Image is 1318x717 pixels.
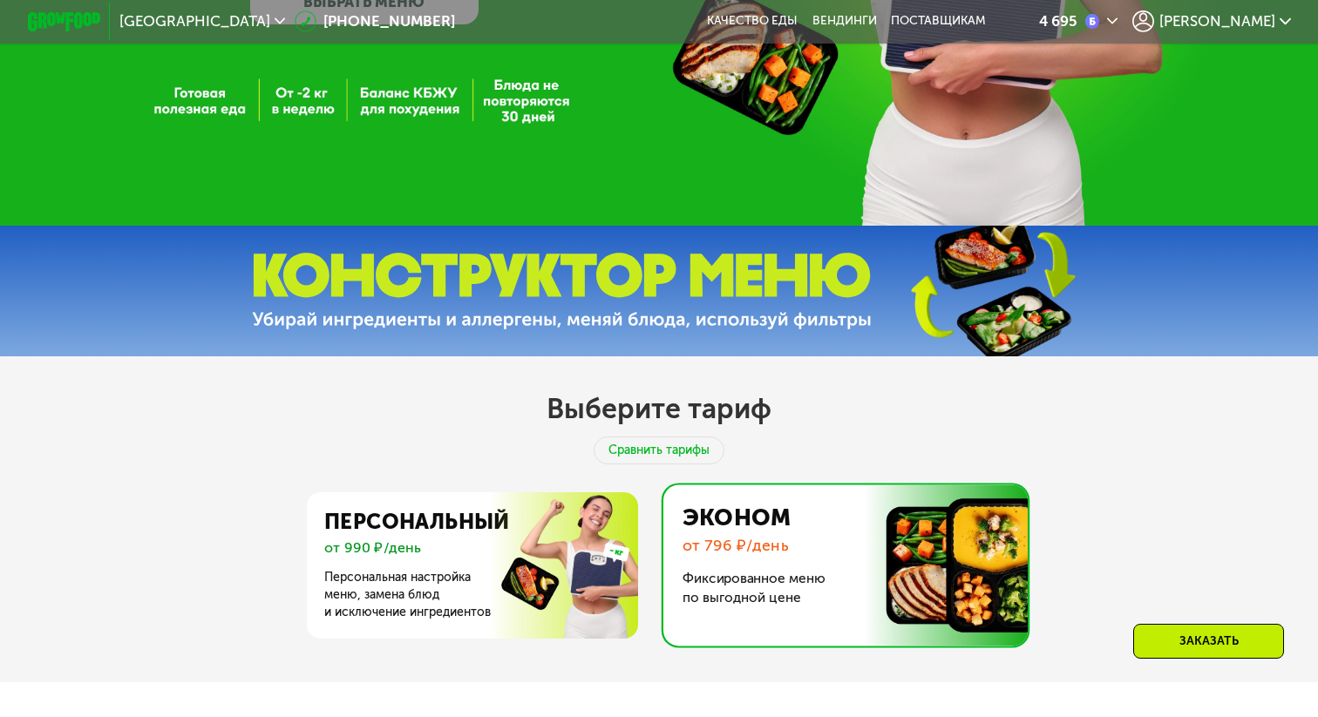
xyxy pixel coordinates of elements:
span: [GEOGRAPHIC_DATA] [119,14,270,29]
a: Качество еды [707,14,798,29]
h2: Выберите тариф [547,391,771,426]
a: [PHONE_NUMBER] [295,10,456,32]
div: Сравнить тарифы [594,436,724,464]
span: [PERSON_NAME] [1159,14,1275,29]
a: Вендинги [812,14,877,29]
div: 4 695 [1039,14,1077,29]
div: поставщикам [891,14,986,29]
div: Заказать [1133,624,1284,659]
